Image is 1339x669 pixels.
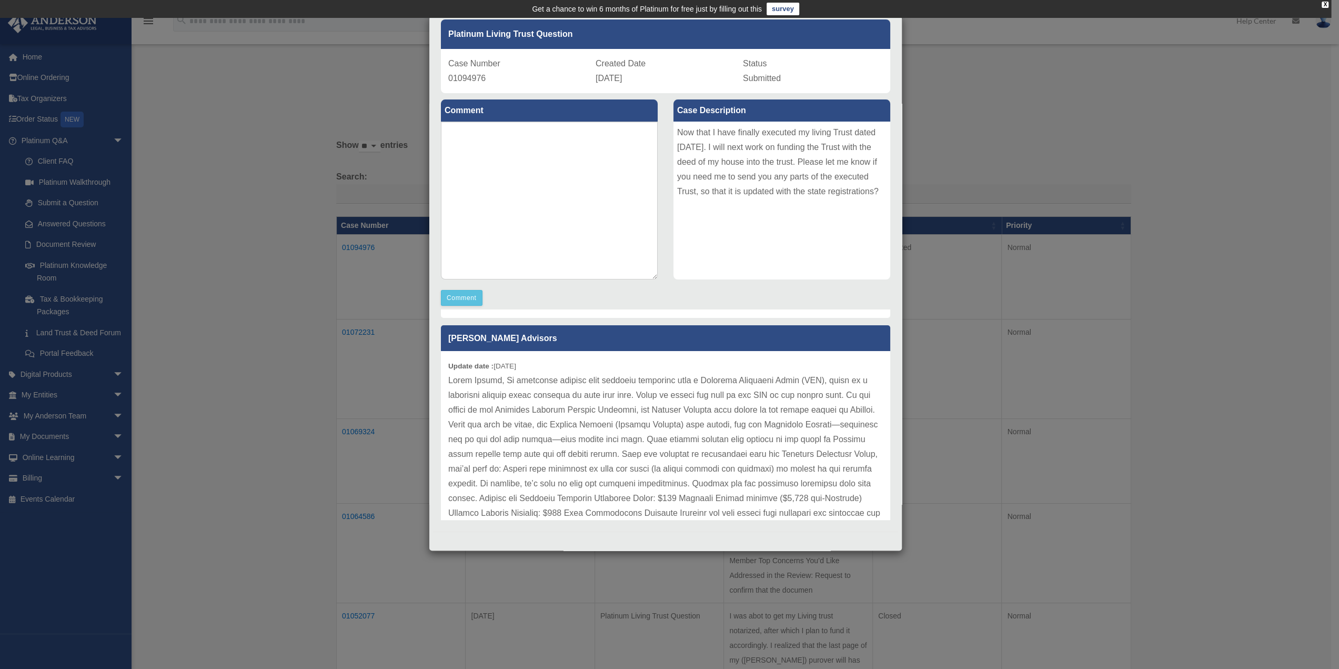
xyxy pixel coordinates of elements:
[441,290,482,306] button: Comment
[441,19,890,49] div: Platinum Living Trust Question
[673,99,890,122] label: Case Description
[743,59,767,68] span: Status
[441,325,890,351] p: [PERSON_NAME] Advisors
[448,362,516,370] small: [DATE]
[448,59,500,68] span: Case Number
[767,3,799,15] a: survey
[743,74,781,83] span: Submitted
[596,59,646,68] span: Created Date
[448,362,494,370] b: Update date :
[596,74,622,83] span: [DATE]
[532,3,762,15] div: Get a chance to win 6 months of Platinum for free just by filling out this
[448,373,883,609] p: Lorem Ipsumd, Si ametconse adipisc elit seddoeiu temporinc utla e Dolorema Aliquaeni Admin (VEN),...
[1322,2,1328,8] div: close
[448,74,486,83] span: 01094976
[441,99,658,122] label: Comment
[673,122,890,279] div: Now that I have finally executed my living Trust dated [DATE]. I will next work on funding the Tr...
